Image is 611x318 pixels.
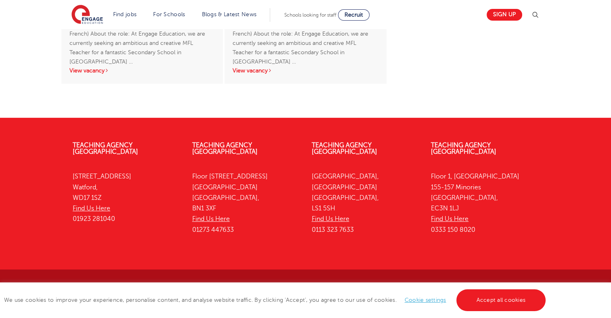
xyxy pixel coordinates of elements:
[233,11,378,57] p: Teacher of Modern Foreign Languages (Spanish and French) About the role: At Engage Education, we ...
[73,171,180,224] p: [STREET_ADDRESS] Watford, WD17 1SZ 01923 281040
[192,171,300,235] p: Floor [STREET_ADDRESS] [GEOGRAPHIC_DATA] [GEOGRAPHIC_DATA], BN1 3XF 01273 447633
[284,12,336,18] span: Schools looking for staff
[344,12,363,18] span: Recruit
[431,171,538,235] p: Floor 1, [GEOGRAPHIC_DATA] 155-157 Minories [GEOGRAPHIC_DATA], EC3N 1LJ 0333 150 8020
[338,9,370,21] a: Recruit
[233,68,272,74] a: View vacancy
[69,68,109,74] a: View vacancy
[73,205,110,212] a: Find Us Here
[71,5,103,25] img: Engage Education
[487,9,522,21] a: Sign up
[192,215,230,223] a: Find Us Here
[312,142,377,155] a: Teaching Agency [GEOGRAPHIC_DATA]
[113,11,137,17] a: Find jobs
[312,171,419,235] p: [GEOGRAPHIC_DATA], [GEOGRAPHIC_DATA] [GEOGRAPHIC_DATA], LS1 5SH 0113 323 7633
[73,142,138,155] a: Teaching Agency [GEOGRAPHIC_DATA]
[405,297,446,303] a: Cookie settings
[69,11,215,57] p: Teacher of Modern Foreign Languages (Spanish and French) About the role: At Engage Education, we ...
[456,289,546,311] a: Accept all cookies
[431,142,496,155] a: Teaching Agency [GEOGRAPHIC_DATA]
[192,142,258,155] a: Teaching Agency [GEOGRAPHIC_DATA]
[4,297,548,303] span: We use cookies to improve your experience, personalise content, and analyse website traffic. By c...
[202,11,257,17] a: Blogs & Latest News
[312,215,349,223] a: Find Us Here
[153,11,185,17] a: For Schools
[431,215,468,223] a: Find Us Here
